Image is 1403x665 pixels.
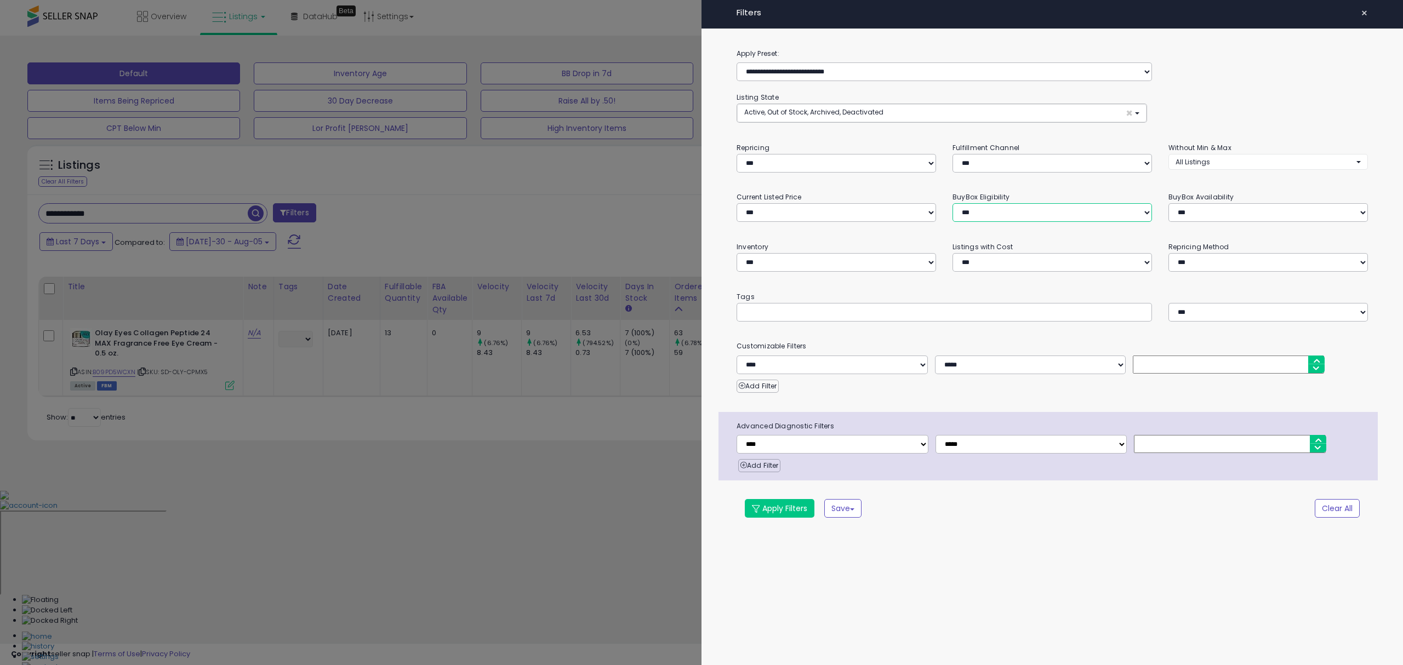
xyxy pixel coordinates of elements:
small: Current Listed Price [737,192,801,202]
small: Repricing Method [1168,242,1229,251]
h4: Filters [737,8,1368,18]
button: Add Filter [738,459,780,472]
button: All Listings [1168,154,1368,170]
span: Active, Out of Stock, Archived, Deactivated [744,107,883,117]
small: Without Min & Max [1168,143,1231,152]
span: × [1126,107,1133,119]
label: Apply Preset: [728,48,1376,60]
small: BuyBox Eligibility [953,192,1010,202]
button: × [1356,5,1372,21]
small: Inventory [737,242,768,251]
small: Listing State [737,93,779,102]
span: × [1361,5,1368,21]
small: Fulfillment Channel [953,143,1019,152]
span: Advanced Diagnostic Filters [728,420,1378,432]
button: Add Filter [737,380,779,393]
small: BuyBox Availability [1168,192,1234,202]
small: Customizable Filters [728,340,1376,352]
small: Listings with Cost [953,242,1013,251]
small: Repricing [737,143,769,152]
small: Tags [728,291,1376,303]
span: All Listings [1176,157,1210,167]
button: Active, Out of Stock, Archived, Deactivated × [737,104,1147,122]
